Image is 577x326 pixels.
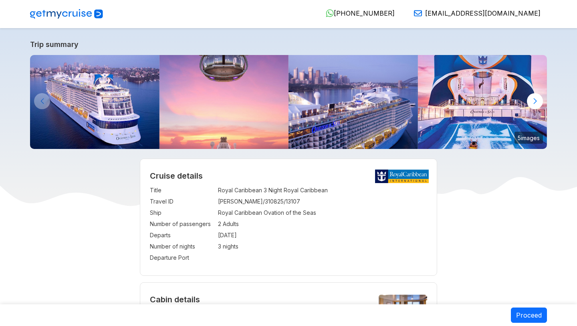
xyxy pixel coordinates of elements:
[514,132,543,144] small: 5 images
[150,207,214,218] td: Ship
[150,230,214,241] td: Departs
[150,252,214,263] td: Departure Port
[218,218,428,230] td: 2 Adults
[214,196,218,207] td: :
[30,55,159,149] img: ovation-exterior-back-aerial-sunset-port-ship.jpg
[326,9,334,17] img: WhatsApp
[150,185,214,196] td: Title
[218,230,428,241] td: [DATE]
[218,196,428,207] td: [PERSON_NAME]/310825/13107
[150,241,214,252] td: Number of nights
[214,207,218,218] td: :
[30,40,547,49] a: Trip summary
[218,185,428,196] td: Royal Caribbean 3 Night Royal Caribbean
[150,218,214,230] td: Number of passengers
[159,55,289,149] img: north-star-sunset-ovation-of-the-seas.jpg
[214,185,218,196] td: :
[214,218,218,230] td: :
[218,207,428,218] td: Royal Caribbean Ovation of the Seas
[414,9,422,17] img: Email
[150,295,428,304] h4: Cabin details
[319,9,395,17] a: [PHONE_NUMBER]
[214,252,218,263] td: :
[150,196,214,207] td: Travel ID
[288,55,418,149] img: ovation-of-the-seas-departing-from-sydney.jpg
[425,9,541,17] span: [EMAIL_ADDRESS][DOMAIN_NAME]
[150,171,428,181] h2: Cruise details
[218,241,428,252] td: 3 nights
[214,241,218,252] td: :
[511,308,547,323] button: Proceed
[408,9,541,17] a: [EMAIL_ADDRESS][DOMAIN_NAME]
[418,55,547,149] img: ovation-of-the-seas-flowrider-sunset.jpg
[214,230,218,241] td: :
[334,9,395,17] span: [PHONE_NUMBER]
